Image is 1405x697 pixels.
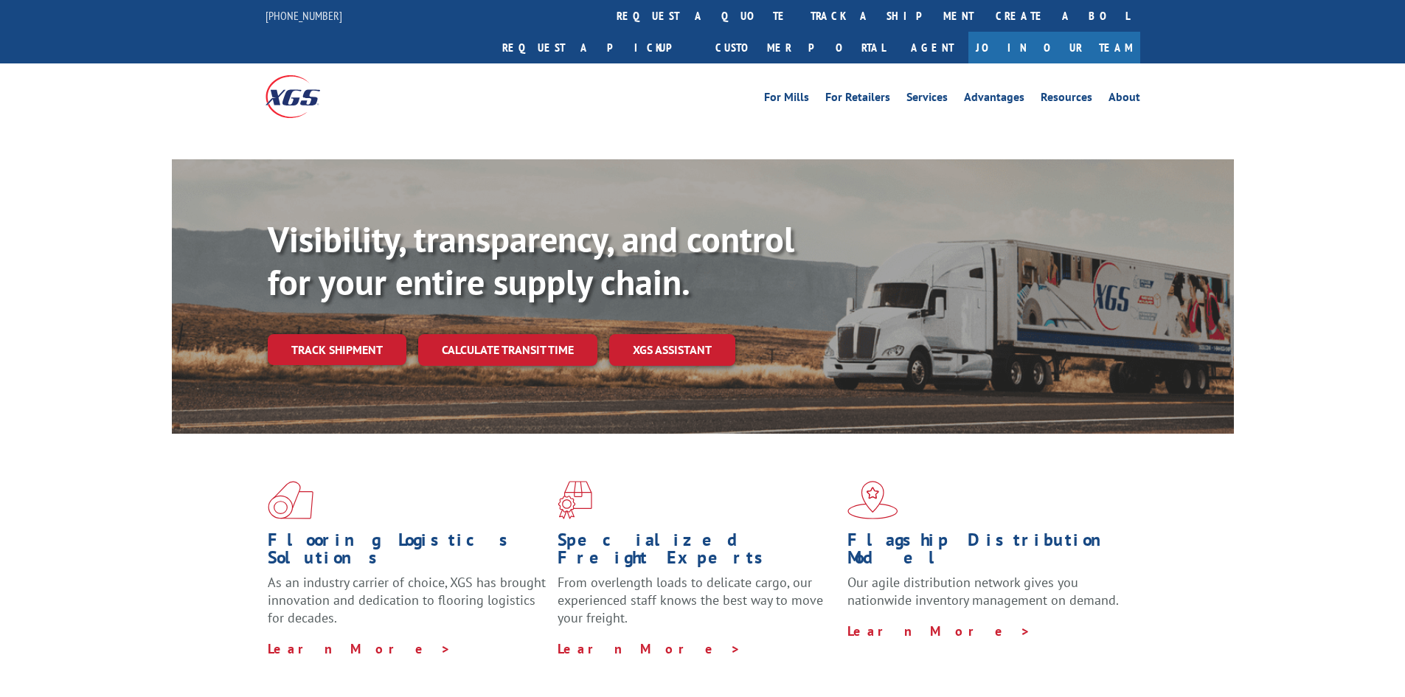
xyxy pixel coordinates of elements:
a: Services [906,91,948,108]
a: Calculate transit time [418,334,597,366]
a: Learn More > [268,640,451,657]
a: About [1109,91,1140,108]
h1: Flooring Logistics Solutions [268,531,547,574]
span: Our agile distribution network gives you nationwide inventory management on demand. [847,574,1119,608]
a: Agent [896,32,968,63]
a: Advantages [964,91,1024,108]
a: Customer Portal [704,32,896,63]
a: Request a pickup [491,32,704,63]
p: From overlength loads to delicate cargo, our experienced staff knows the best way to move your fr... [558,574,836,639]
a: Learn More > [847,623,1031,639]
a: Join Our Team [968,32,1140,63]
img: xgs-icon-flagship-distribution-model-red [847,481,898,519]
h1: Specialized Freight Experts [558,531,836,574]
img: xgs-icon-total-supply-chain-intelligence-red [268,481,313,519]
a: Track shipment [268,334,406,365]
a: [PHONE_NUMBER] [266,8,342,23]
img: xgs-icon-focused-on-flooring-red [558,481,592,519]
b: Visibility, transparency, and control for your entire supply chain. [268,216,794,305]
a: Learn More > [558,640,741,657]
span: As an industry carrier of choice, XGS has brought innovation and dedication to flooring logistics... [268,574,546,626]
a: For Retailers [825,91,890,108]
a: Resources [1041,91,1092,108]
a: For Mills [764,91,809,108]
h1: Flagship Distribution Model [847,531,1126,574]
a: XGS ASSISTANT [609,334,735,366]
